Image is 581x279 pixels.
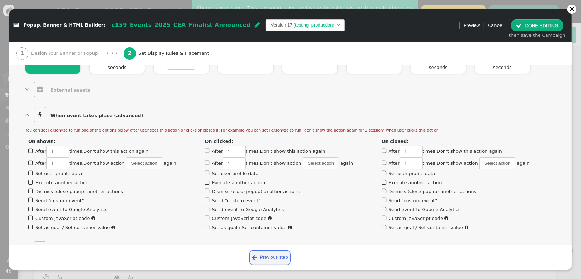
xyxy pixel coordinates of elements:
[205,216,266,221] label: Custom JavaScript code
[463,19,480,31] a: Preview
[28,171,82,176] label: Set user profile data
[205,169,211,178] span: 
[205,171,258,176] label: Set user profile data
[288,225,292,230] span: 
[252,254,257,262] span: 
[28,180,89,185] label: Execute another action
[124,42,224,65] a: 2 Set Display Rules & Placement
[28,159,34,168] span: 
[205,205,211,214] span: 
[205,223,211,232] span: 
[28,198,84,203] label: Send "custom event"
[205,214,211,223] span: 
[382,214,388,223] span: 
[511,19,563,31] button: DONE EDITING
[205,159,211,168] span: 
[382,146,553,232] span: When closed, what to do
[25,241,92,257] a:   Don't show if...
[112,225,115,230] span: 
[46,146,69,158] input: Aftertimes,Don't show this action again
[28,189,123,194] label: Dismiss (close popup) another actions
[382,178,388,187] span: 
[205,225,286,230] label: Set as goal / Set container value
[205,207,284,212] label: Send event to Google Analytics
[28,205,34,214] span: 
[50,113,143,118] b: When event takes place (advanced)
[25,82,94,97] a:   External assets
[28,225,110,230] label: Set as goal / Set container value
[463,22,480,29] span: Preview
[25,86,30,93] span: 
[28,207,107,212] label: Send event to Google Analytics
[205,196,211,205] span: 
[293,22,335,29] td: (testing+production)
[205,178,211,187] span: 
[28,146,199,232] span: When shown, what to do
[437,161,530,166] span: Don't show action again
[303,157,339,169] span: Select action
[382,187,388,196] span: 
[205,139,233,144] b: On clicked:
[83,161,176,166] span: Don't show action again
[490,64,515,74] span: seconds
[382,205,388,214] span: 
[20,50,24,57] b: 1
[426,64,450,74] span: seconds
[28,149,149,154] label: After times,
[205,149,325,154] label: After times,
[28,139,55,144] b: On shown:
[28,161,176,166] label: After times,
[105,64,129,74] span: seconds
[46,157,69,169] input: Aftertimes,Don't show action Select action again
[382,147,388,156] span: 
[205,198,260,203] label: Send "custom event"
[50,88,90,93] b: External assets
[28,147,34,156] span: 
[382,139,409,144] b: On closed:
[382,159,388,168] span: 
[223,157,246,169] input: Aftertimes,Don't show action Select action again
[223,146,246,158] input: Aftertimes,Don't show this action again
[138,50,211,57] span: Set Display Rules & Placement
[112,22,251,28] span: c159_Events_2025_CEA_Finalist Announced
[444,216,448,221] span: 
[34,107,46,123] span: 
[249,250,291,265] a: Previous step
[25,107,146,123] a:   When event takes place (advanced)
[400,146,423,158] input: Aftertimes,Don't show this action again
[382,161,530,166] label: After times,
[382,223,388,232] span: 
[479,157,515,169] span: Select action
[28,187,34,196] span: 
[382,189,477,194] label: Dismiss (close popup) another actions
[382,171,435,176] label: Set user profile data
[34,241,46,257] span: 
[271,22,292,29] td: Version 17
[400,157,423,169] input: Aftertimes,Don't show action Select action again
[382,225,463,230] label: Set as goal / Set container value
[107,49,118,58] div: · · ·
[382,196,388,205] span: 
[260,161,353,166] span: Don't show action again
[24,23,106,28] span: Popup, Banner & HTML Builder:
[28,169,34,178] span: 
[516,23,522,28] span: 
[337,23,340,27] span: 
[382,180,442,185] label: Execute another action
[28,223,34,232] span: 
[205,147,211,156] span: 
[205,146,376,232] span: When clicked, what to do
[382,149,502,154] label: After times,
[28,196,34,205] span: 
[83,149,149,154] span: Don't show this action again
[25,128,556,133] p: You can set Personyze to run one of the options below after user sees this action or clicks or cl...
[268,216,272,221] span: 
[34,82,46,97] span: 
[126,157,162,169] span: Select action
[16,42,124,65] a: 1 Design Your Banner or Popup · · ·
[465,225,468,230] span: 
[437,149,502,154] span: Don't show this action again
[128,50,132,57] b: 2
[205,180,265,185] label: Execute another action
[382,207,461,212] label: Send event to Google Analytics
